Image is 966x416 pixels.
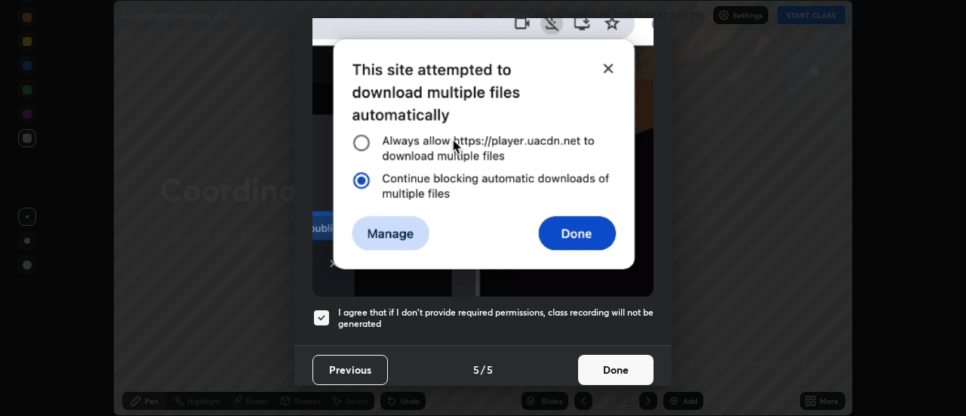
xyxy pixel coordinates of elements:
button: Previous [312,355,388,385]
h5: I agree that if I don't provide required permissions, class recording will not be generated [338,307,654,330]
h4: / [481,362,485,377]
button: Done [578,355,654,385]
h4: 5 [473,362,479,377]
h4: 5 [487,362,493,377]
